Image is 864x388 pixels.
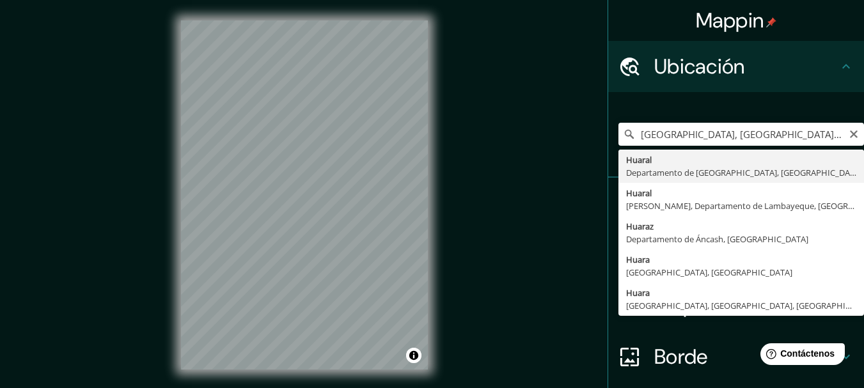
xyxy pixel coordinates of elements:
font: Huara [626,287,650,299]
input: Elige tu ciudad o zona [618,123,864,146]
font: Departamento de Áncash, [GEOGRAPHIC_DATA] [626,233,808,245]
font: Mappin [696,7,764,34]
div: Estilo [608,229,864,280]
img: pin-icon.png [766,17,776,27]
font: Huaral [626,154,652,166]
font: [GEOGRAPHIC_DATA], [GEOGRAPHIC_DATA] [626,267,792,278]
iframe: Lanzador de widgets de ayuda [750,338,850,374]
canvas: Mapa [181,20,428,369]
font: Departamento de [GEOGRAPHIC_DATA], [GEOGRAPHIC_DATA] [626,167,862,178]
button: Activar o desactivar atribución [406,348,421,363]
font: Huara [626,254,650,265]
font: Borde [654,343,708,370]
div: Patas [608,178,864,229]
font: Ubicación [654,53,745,80]
div: Ubicación [608,41,864,92]
font: Huaral [626,187,652,199]
font: Huaraz [626,221,654,232]
button: Claro [849,127,859,139]
div: Borde [608,331,864,382]
div: Disposición [608,280,864,331]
